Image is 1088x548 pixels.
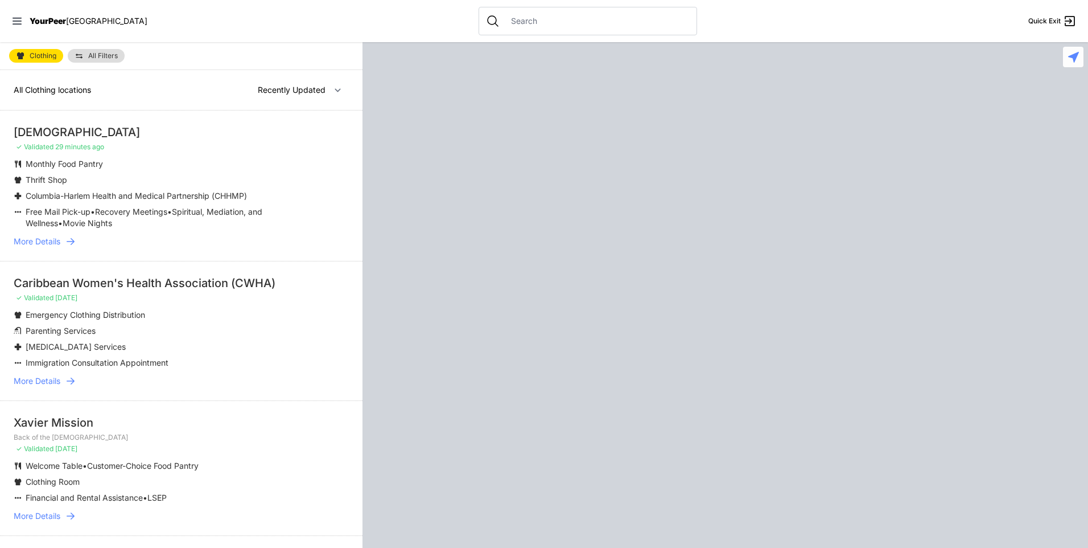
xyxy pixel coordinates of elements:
span: • [167,207,172,216]
span: Monthly Food Pantry [26,159,103,169]
div: Caribbean Women's Health Association (CWHA) [14,275,349,291]
span: ✓ Validated [16,293,53,302]
span: Parenting Services [26,326,96,336]
span: [DATE] [55,444,77,453]
span: More Details [14,375,60,387]
span: [DATE] [55,293,77,302]
a: More Details [14,510,349,522]
span: Movie Nights [63,218,112,228]
span: Clothing [30,52,56,59]
span: ✓ Validated [16,142,53,151]
p: Back of the [DEMOGRAPHIC_DATA] [14,433,349,442]
span: • [143,493,147,502]
span: [MEDICAL_DATA] Services [26,342,126,351]
span: More Details [14,236,60,247]
span: All Clothing locations [14,85,91,95]
span: Immigration Consultation Appointment [26,358,168,367]
span: Welcome Table [26,461,83,471]
a: All Filters [68,49,125,63]
span: Financial and Rental Assistance [26,493,143,502]
span: All Filters [88,52,118,59]
span: • [58,218,63,228]
a: YourPeer[GEOGRAPHIC_DATA] [30,18,147,24]
span: ✓ Validated [16,444,53,453]
span: Quick Exit [1028,17,1061,26]
span: • [83,461,87,471]
a: Clothing [9,49,63,63]
span: • [90,207,95,216]
span: Recovery Meetings [95,207,167,216]
span: Customer-Choice Food Pantry [87,461,199,471]
span: [GEOGRAPHIC_DATA] [66,16,147,26]
a: Quick Exit [1028,14,1077,28]
span: Emergency Clothing Distribution [26,310,145,320]
span: Columbia-Harlem Health and Medical Partnership (CHHMP) [26,191,247,201]
input: Search [504,15,690,27]
span: Thrift Shop [26,175,67,185]
div: [DEMOGRAPHIC_DATA] [14,124,349,140]
span: More Details [14,510,60,522]
a: More Details [14,375,349,387]
span: 29 minutes ago [55,142,104,151]
div: Xavier Mission [14,415,349,431]
span: Clothing Room [26,477,80,486]
span: LSEP [147,493,167,502]
a: More Details [14,236,349,247]
span: YourPeer [30,16,66,26]
span: Free Mail Pick-up [26,207,90,216]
